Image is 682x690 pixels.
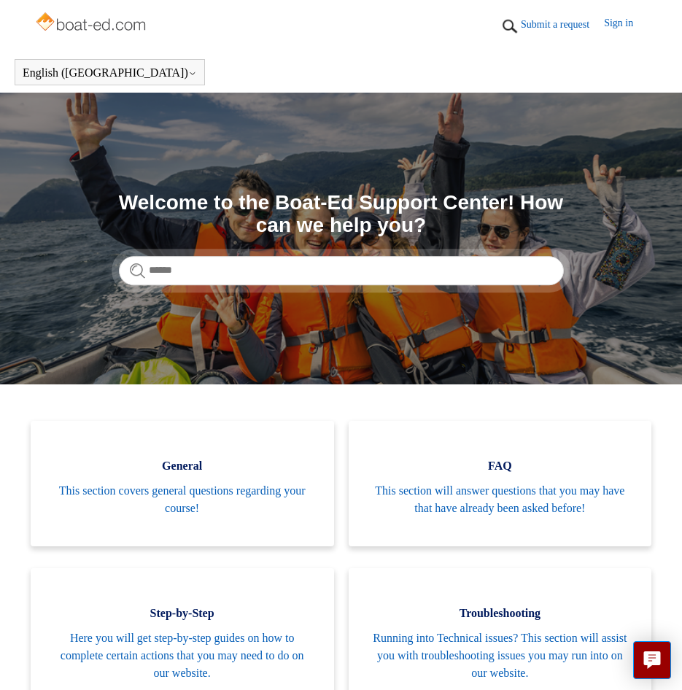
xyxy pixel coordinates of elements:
[521,17,604,32] a: Submit a request
[53,605,312,622] span: Step-by-Step
[371,629,630,682] span: Running into Technical issues? This section will assist you with troubleshooting issues you may r...
[34,9,150,38] img: Boat-Ed Help Center home page
[349,421,652,546] a: FAQ This section will answer questions that you may have that have already been asked before!
[31,421,334,546] a: General This section covers general questions regarding your course!
[604,15,648,37] a: Sign in
[371,605,630,622] span: Troubleshooting
[119,256,564,285] input: Search
[23,66,197,80] button: English ([GEOGRAPHIC_DATA])
[53,629,312,682] span: Here you will get step-by-step guides on how to complete certain actions that you may need to do ...
[371,457,630,475] span: FAQ
[53,482,312,517] span: This section covers general questions regarding your course!
[499,15,521,37] img: 01HZPCYTXV3JW8MJV9VD7EMK0H
[53,457,312,475] span: General
[371,482,630,517] span: This section will answer questions that you may have that have already been asked before!
[633,641,671,679] button: Live chat
[119,192,564,237] h1: Welcome to the Boat-Ed Support Center! How can we help you?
